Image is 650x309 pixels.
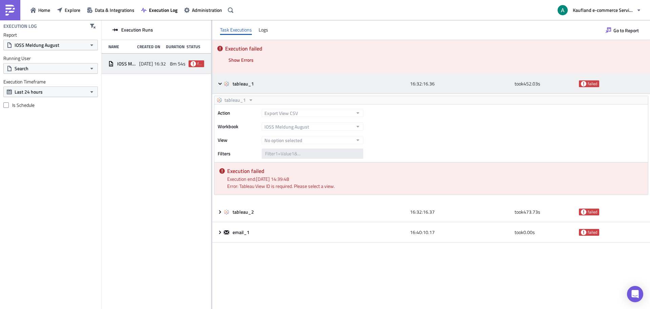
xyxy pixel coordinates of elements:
input: Filter1=Value1&... [262,149,363,159]
button: Show Errors [225,55,257,65]
span: failed [588,81,597,86]
button: IOSS Meldung August [262,122,363,131]
span: Execution Log [149,6,177,14]
span: tableau_1 [224,96,246,104]
div: 16:32:16.37 [410,206,512,218]
button: Last 24 hours [3,86,98,97]
button: Go to Report [602,25,642,36]
span: IOSS Meldung August [264,123,309,130]
div: Status [187,44,201,49]
span: Last 24 hours [15,88,43,95]
label: Execution Timeframe [3,79,98,85]
div: Duration [166,44,183,49]
button: Home [27,5,53,15]
div: 16:40:10.17 [410,226,512,238]
div: Execution end: [DATE] 14:39:48 [227,175,643,182]
button: No option selected [262,136,363,144]
span: failed [588,209,597,215]
button: IOSS Meldung August [3,40,98,50]
span: email_1 [233,229,251,235]
div: Name [108,44,134,49]
button: Clear filters [88,21,98,31]
div: Open Intercom Messenger [627,286,643,302]
div: took 452.03 s [515,78,576,90]
div: 16:32:16.36 [410,78,512,90]
h5: Execution failed [227,168,643,174]
h5: Execution failed [225,46,645,51]
label: Action [218,108,258,118]
span: Show Errors [229,56,254,63]
span: Execution Runs [121,27,153,33]
label: Running User [3,55,98,61]
span: Search [15,65,28,72]
label: Workbook [218,121,258,132]
span: IOSS Meldung August [117,61,136,67]
div: Error: Tableau View ID is required. Please select a view. [227,182,643,190]
span: Home [38,6,50,14]
span: failed [588,230,597,235]
button: Data & Integrations [84,5,138,15]
span: Explore [65,6,80,14]
button: Kaufland e-commerce Services GmbH & Co. KG [554,3,645,18]
span: tableau_1 [233,81,255,87]
span: Kaufland e-commerce Services GmbH & Co. KG [573,6,634,14]
button: Explore [53,5,84,15]
div: Created On [137,44,162,49]
img: Avatar [557,4,568,16]
span: failed [581,81,586,86]
img: PushMetrics [5,5,16,16]
h4: Execution Log [3,23,37,29]
button: Export View CSV [262,109,363,117]
label: View [218,135,258,145]
span: Go to Report [613,27,639,34]
span: IOSS Meldung August [15,41,59,49]
div: took 473.73 s [515,206,576,218]
span: Export View CSV [264,110,298,117]
div: took 0.00 s [515,226,576,238]
span: [DATE] 16:32 [139,61,166,67]
button: Search [3,63,98,74]
span: tableau_2 [233,209,255,215]
span: failed [581,209,586,215]
button: Administration [181,5,225,15]
button: Execution Log [138,5,181,15]
label: Filters [218,149,258,159]
div: Task Executions [220,25,252,35]
span: Administration [192,6,222,14]
button: tableau_1 [214,96,256,104]
span: 8m 54s [170,61,186,67]
span: failed [197,61,202,66]
div: Logs [259,25,268,35]
span: Data & Integrations [95,6,134,14]
span: failed [581,230,586,235]
span: failed [191,61,196,66]
label: Report [3,32,98,38]
span: No option selected [264,137,302,144]
label: Is Schedule [3,102,98,108]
